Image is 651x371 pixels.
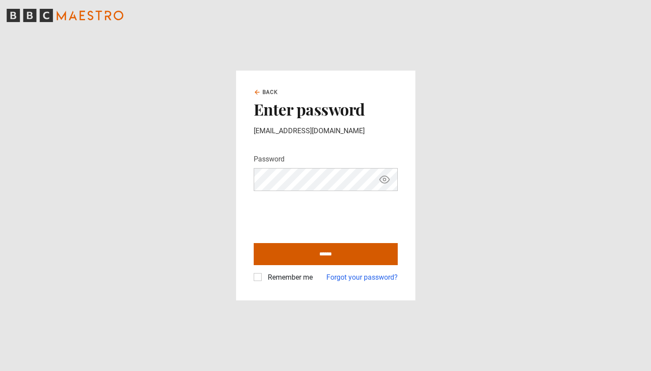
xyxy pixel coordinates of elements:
svg: BBC Maestro [7,9,123,22]
h2: Enter password [254,100,398,118]
a: Back [254,88,278,96]
label: Password [254,154,285,165]
span: Back [263,88,278,96]
button: Show password [377,172,392,187]
iframe: reCAPTCHA [254,198,388,232]
p: [EMAIL_ADDRESS][DOMAIN_NAME] [254,126,398,136]
a: Forgot your password? [326,272,398,283]
label: Remember me [264,272,313,283]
